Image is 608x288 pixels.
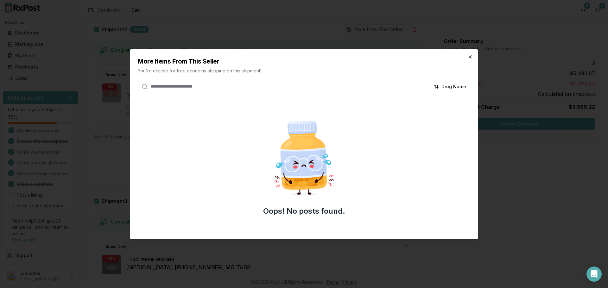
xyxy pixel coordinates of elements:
[441,83,466,90] span: Drug Name
[263,118,345,199] img: Sad Pill Bottle
[263,206,345,216] h2: Oops! No posts found.
[138,68,470,74] p: You're eligible for free economy shipping on this shipment!
[430,81,470,92] button: Drug Name
[138,57,470,66] h2: More Items From This Seller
